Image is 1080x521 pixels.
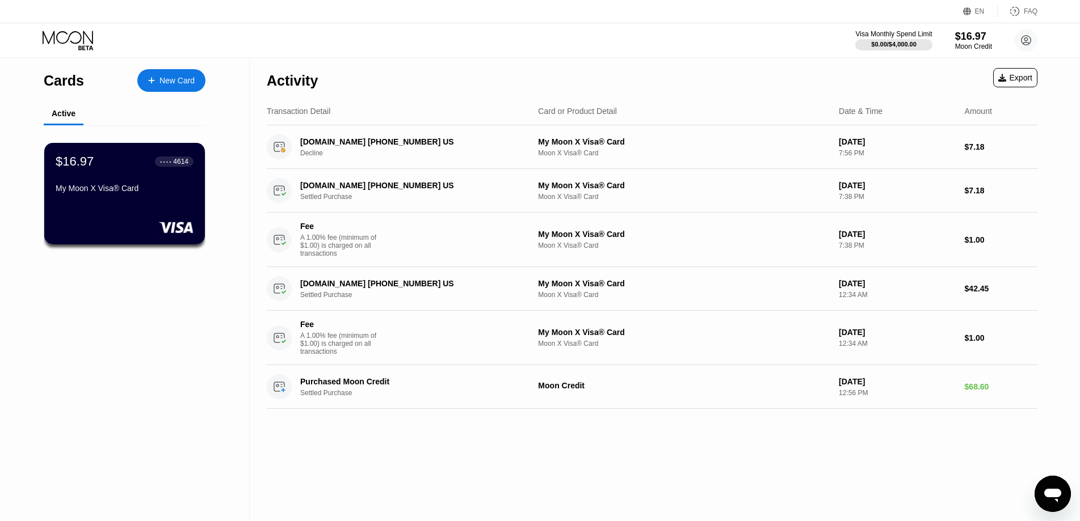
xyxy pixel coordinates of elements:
div: Moon Credit [955,43,992,50]
div: 7:38 PM [839,242,955,249]
div: $7.18 [965,186,1037,195]
div: 7:38 PM [839,193,955,201]
div: Fee [300,320,380,329]
div: A 1.00% fee (minimum of $1.00) is charged on all transactions [300,234,385,257]
div: $16.97● ● ● ●4614My Moon X Visa® Card [44,143,205,244]
div: [DATE] [839,137,955,146]
div: My Moon X Visa® Card [538,230,830,239]
div: EN [975,7,985,15]
div: Moon X Visa® Card [538,291,830,299]
div: Activity [267,73,318,89]
div: $16.97 [56,154,94,169]
div: Fee [300,222,380,231]
div: My Moon X Visa® Card [538,279,830,288]
div: [DOMAIN_NAME] [PHONE_NUMBER] USDeclineMy Moon X Visa® CardMoon X Visa® Card[DATE]7:56 PM$7.18 [267,125,1037,169]
div: Settled Purchase [300,193,536,201]
div: [DATE] [839,328,955,337]
div: FAQ [1024,7,1037,15]
div: Active [52,109,75,118]
div: FeeA 1.00% fee (minimum of $1.00) is charged on all transactionsMy Moon X Visa® CardMoon X Visa® ... [267,311,1037,365]
div: Settled Purchase [300,291,536,299]
div: [DATE] [839,181,955,190]
div: $1.00 [965,333,1037,342]
div: $7.18 [965,142,1037,151]
div: Purchased Moon Credit [300,377,520,386]
div: Export [998,73,1032,82]
div: [DATE] [839,279,955,288]
div: $16.97Moon Credit [955,31,992,50]
div: Visa Monthly Spend Limit$0.00/$4,000.00 [855,30,932,50]
div: Cards [44,73,84,89]
div: ● ● ● ● [160,160,171,163]
div: Decline [300,149,536,157]
div: Moon X Visa® Card [538,193,830,201]
div: $68.60 [965,382,1037,391]
div: 4614 [173,158,188,166]
div: Export [993,68,1037,87]
div: Visa Monthly Spend Limit [855,30,932,38]
div: [DOMAIN_NAME] [PHONE_NUMBER] US [300,279,520,288]
div: [DATE] [839,230,955,239]
div: Settled Purchase [300,389,536,397]
div: A 1.00% fee (minimum of $1.00) is charged on all transactions [300,332,385,355]
div: Purchased Moon CreditSettled PurchaseMoon Credit[DATE]12:56 PM$68.60 [267,365,1037,409]
div: Moon X Visa® Card [538,242,830,249]
div: Card or Product Detail [538,107,617,116]
div: EN [963,6,998,17]
iframe: Knop om het berichtenvenster te openen [1035,476,1071,512]
div: Moon Credit [538,381,830,390]
div: Moon X Visa® Card [538,340,830,348]
div: My Moon X Visa® Card [56,184,194,193]
div: FeeA 1.00% fee (minimum of $1.00) is charged on all transactionsMy Moon X Visa® CardMoon X Visa® ... [267,213,1037,267]
div: 12:56 PM [839,389,955,397]
div: [DOMAIN_NAME] [PHONE_NUMBER] USSettled PurchaseMy Moon X Visa® CardMoon X Visa® Card[DATE]7:38 PM... [267,169,1037,213]
div: My Moon X Visa® Card [538,137,830,146]
div: My Moon X Visa® Card [538,181,830,190]
div: 12:34 AM [839,291,955,299]
div: $0.00 / $4,000.00 [871,41,917,48]
div: [DOMAIN_NAME] [PHONE_NUMBER] US [300,181,520,190]
div: [DOMAIN_NAME] [PHONE_NUMBER] USSettled PurchaseMy Moon X Visa® CardMoon X Visa® Card[DATE]12:34 A... [267,267,1037,311]
div: [DOMAIN_NAME] [PHONE_NUMBER] US [300,137,520,146]
div: Moon X Visa® Card [538,149,830,157]
div: [DATE] [839,377,955,386]
div: $1.00 [965,235,1037,244]
div: New Card [137,69,205,92]
div: $16.97 [955,31,992,43]
div: New Card [159,76,195,86]
div: 7:56 PM [839,149,955,157]
div: 12:34 AM [839,340,955,348]
div: My Moon X Visa® Card [538,328,830,337]
div: Amount [965,107,992,116]
div: $42.45 [965,284,1037,293]
div: Date & Time [839,107,883,116]
div: Transaction Detail [267,107,330,116]
div: FAQ [998,6,1037,17]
